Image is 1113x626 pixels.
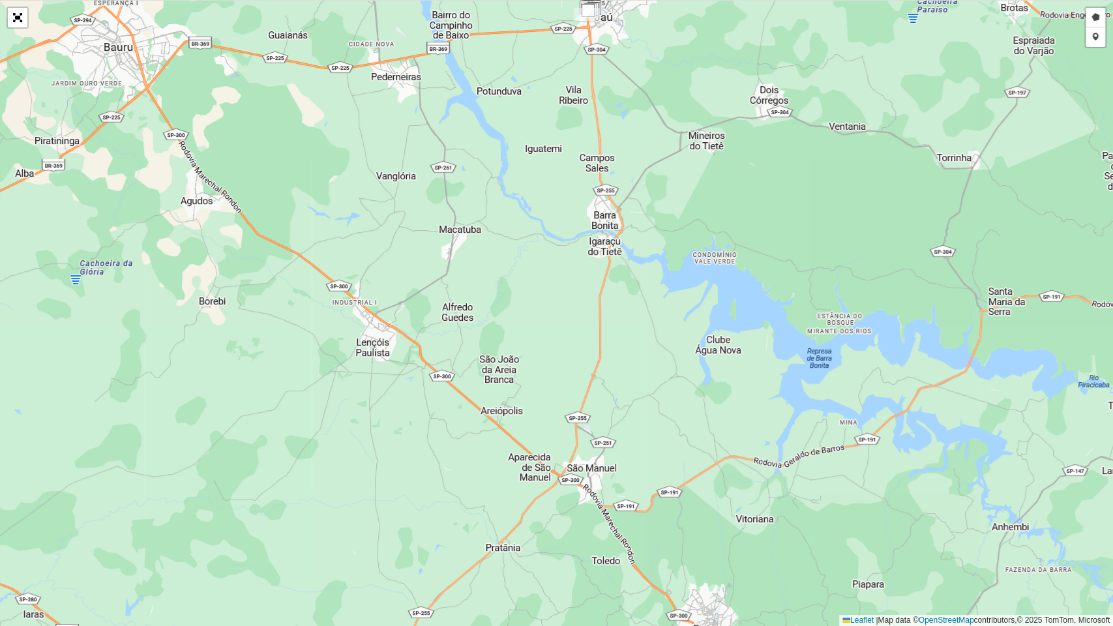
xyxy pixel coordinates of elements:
[919,616,974,625] a: OpenStreetMap
[8,8,27,27] a: Abrir mapa em tela cheia
[876,616,878,625] span: |
[1086,27,1105,47] a: Adicionar checkpoint
[839,615,1113,626] div: Map data © contributors,© 2025 TomTom, Microsoft
[1086,8,1105,27] a: Desenhar setor
[842,616,874,625] a: Leaflet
